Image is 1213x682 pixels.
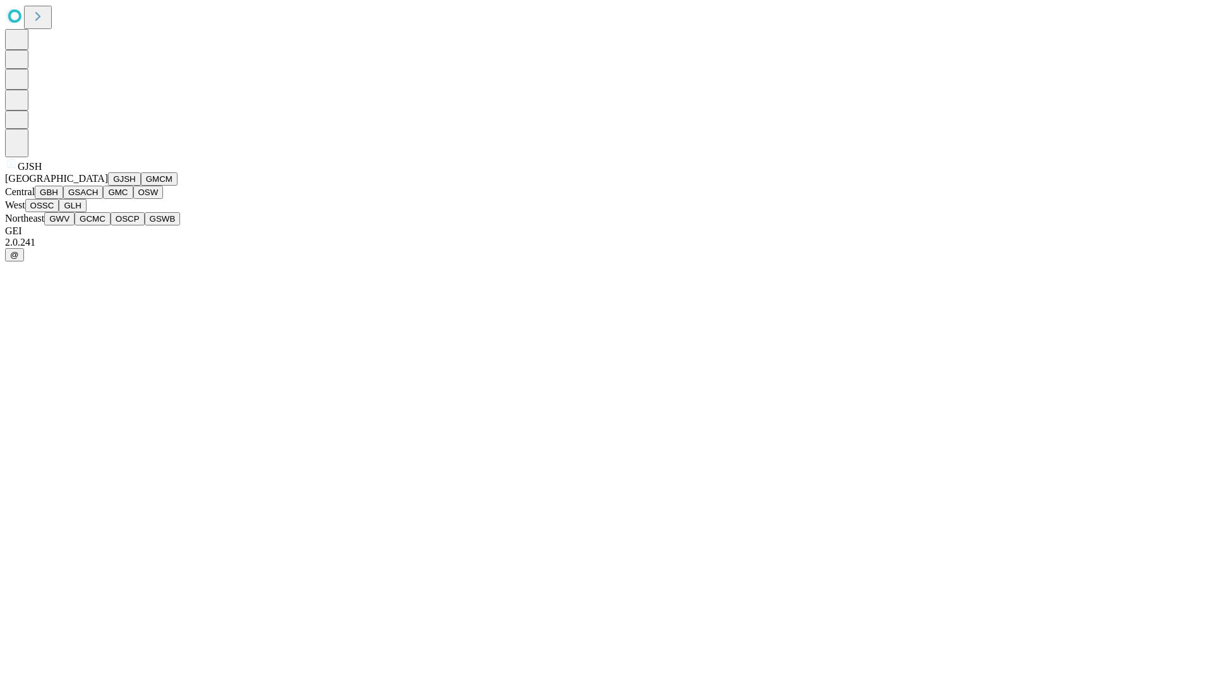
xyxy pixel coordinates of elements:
button: GMC [103,186,133,199]
button: GWV [44,212,75,225]
button: OSW [133,186,164,199]
button: OSSC [25,199,59,212]
span: Central [5,186,35,197]
span: West [5,200,25,210]
span: Northeast [5,213,44,224]
button: GLH [59,199,86,212]
span: GJSH [18,161,42,172]
button: GMCM [141,172,178,186]
button: GSACH [63,186,103,199]
div: 2.0.241 [5,237,1208,248]
button: GBH [35,186,63,199]
button: GSWB [145,212,181,225]
button: @ [5,248,24,261]
button: OSCP [111,212,145,225]
div: GEI [5,225,1208,237]
button: GCMC [75,212,111,225]
button: GJSH [108,172,141,186]
span: [GEOGRAPHIC_DATA] [5,173,108,184]
span: @ [10,250,19,260]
